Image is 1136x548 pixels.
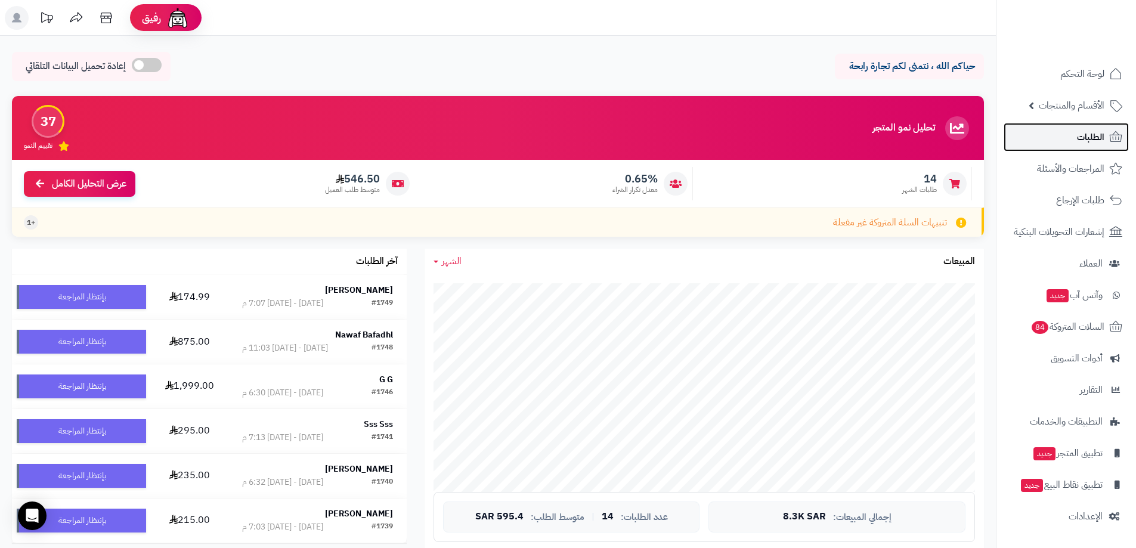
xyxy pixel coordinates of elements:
[1080,382,1103,398] span: التقارير
[1060,66,1104,82] span: لوحة التحكم
[166,6,190,30] img: ai-face.png
[1014,224,1104,240] span: إشعارات التحويلات البنكية
[372,342,393,354] div: #1748
[242,521,323,533] div: [DATE] - [DATE] 7:03 م
[612,185,658,195] span: معدل تكرار الشراء
[1039,97,1104,114] span: الأقسام والمنتجات
[151,499,228,543] td: 215.00
[242,342,328,354] div: [DATE] - [DATE] 11:03 م
[1004,186,1129,215] a: طلبات الإرجاع
[335,329,393,341] strong: Nawaf Bafadhl
[17,330,146,354] div: بإنتظار المراجعة
[1077,129,1104,145] span: الطلبات
[1004,407,1129,436] a: التطبيقات والخدمات
[783,512,826,522] span: 8.3K SAR
[27,218,35,228] span: +1
[325,463,393,475] strong: [PERSON_NAME]
[151,454,228,498] td: 235.00
[434,255,462,268] a: الشهر
[32,6,61,33] a: تحديثات المنصة
[1037,160,1104,177] span: المراجعات والأسئلة
[833,512,892,522] span: إجمالي المبيعات:
[621,512,668,522] span: عدد الطلبات:
[1004,60,1129,88] a: لوحة التحكم
[1032,321,1048,334] span: 84
[325,507,393,520] strong: [PERSON_NAME]
[142,11,161,25] span: رفيق
[442,254,462,268] span: الشهر
[1030,318,1104,335] span: السلات المتروكة
[242,476,323,488] div: [DATE] - [DATE] 6:32 م
[325,185,380,195] span: متوسط طلب العميل
[24,171,135,197] a: عرض التحليل الكامل
[151,409,228,453] td: 295.00
[1004,154,1129,183] a: المراجعات والأسئلة
[24,141,52,151] span: تقييم النمو
[1004,376,1129,404] a: التقارير
[1032,445,1103,462] span: تطبيق المتجر
[356,256,398,267] h3: آخر الطلبات
[1004,281,1129,309] a: وآتس آبجديد
[902,172,937,185] span: 14
[17,509,146,532] div: بإنتظار المراجعة
[242,432,323,444] div: [DATE] - [DATE] 7:13 م
[1030,413,1103,430] span: التطبيقات والخدمات
[902,185,937,195] span: طلبات الشهر
[364,418,393,431] strong: Sss Sss
[17,285,146,309] div: بإنتظار المراجعة
[17,419,146,443] div: بإنتظار المراجعة
[1004,470,1129,499] a: تطبيق نقاط البيعجديد
[325,172,380,185] span: 546.50
[531,512,584,522] span: متوسط الطلب:
[1004,502,1129,531] a: الإعدادات
[1045,287,1103,304] span: وآتس آب
[1056,192,1104,209] span: طلبات الإرجاع
[17,464,146,488] div: بإنتظار المراجعة
[1004,218,1129,246] a: إشعارات التحويلات البنكية
[151,320,228,364] td: 875.00
[1004,312,1129,341] a: السلات المتروكة84
[612,172,658,185] span: 0.65%
[602,512,614,522] span: 14
[372,387,393,399] div: #1746
[151,275,228,319] td: 174.99
[1004,439,1129,467] a: تطبيق المتجرجديد
[1051,350,1103,367] span: أدوات التسويق
[1069,508,1103,525] span: الإعدادات
[1004,344,1129,373] a: أدوات التسويق
[1055,32,1125,57] img: logo-2.png
[1004,249,1129,278] a: العملاء
[833,216,947,230] span: تنبيهات السلة المتروكة غير مفعلة
[372,521,393,533] div: #1739
[872,123,935,134] h3: تحليل نمو المتجر
[943,256,975,267] h3: المبيعات
[475,512,524,522] span: 595.4 SAR
[26,60,126,73] span: إعادة تحميل البيانات التلقائي
[18,501,47,530] div: Open Intercom Messenger
[372,298,393,309] div: #1749
[151,364,228,408] td: 1,999.00
[592,512,595,521] span: |
[242,387,323,399] div: [DATE] - [DATE] 6:30 م
[1020,476,1103,493] span: تطبيق نقاط البيع
[1047,289,1069,302] span: جديد
[372,432,393,444] div: #1741
[1033,447,1055,460] span: جديد
[1079,255,1103,272] span: العملاء
[242,298,323,309] div: [DATE] - [DATE] 7:07 م
[844,60,975,73] p: حياكم الله ، نتمنى لكم تجارة رابحة
[1004,123,1129,151] a: الطلبات
[1021,479,1043,492] span: جديد
[325,284,393,296] strong: [PERSON_NAME]
[17,374,146,398] div: بإنتظار المراجعة
[379,373,393,386] strong: G G
[372,476,393,488] div: #1740
[52,177,126,191] span: عرض التحليل الكامل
